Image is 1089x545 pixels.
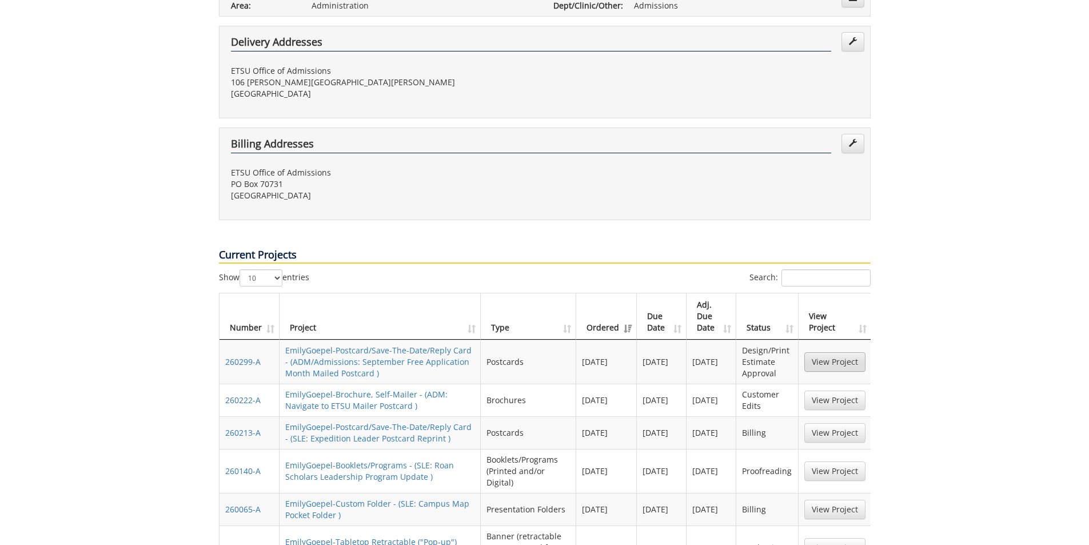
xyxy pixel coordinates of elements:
[231,77,536,88] p: 106 [PERSON_NAME][GEOGRAPHIC_DATA][PERSON_NAME]
[285,498,469,520] a: EmilyGoepel-Custom Folder - (SLE: Campus Map Pocket Folder )
[285,460,454,482] a: EmilyGoepel-Booklets/Programs - (SLE: Roan Scholars Leadership Program Update )
[736,493,798,526] td: Billing
[225,466,261,476] a: 260140-A
[231,178,536,190] p: PO Box 70731
[285,389,448,411] a: EmilyGoepel-Brochure, Self-Mailer - (ADM: Navigate to ETSU Mailer Postcard )
[841,134,864,153] a: Edit Addresses
[231,65,536,77] p: ETSU Office of Admissions
[736,449,798,493] td: Proofreading
[285,421,472,444] a: EmilyGoepel-Postcard/Save-The-Date/Reply Card - (SLE: Expedition Leader Postcard Reprint )
[637,384,687,416] td: [DATE]
[576,449,637,493] td: [DATE]
[219,269,309,287] label: Show entries
[799,293,871,340] th: View Project: activate to sort column ascending
[481,340,576,384] td: Postcards
[481,416,576,449] td: Postcards
[576,293,637,340] th: Ordered: activate to sort column ascending
[687,416,736,449] td: [DATE]
[687,493,736,526] td: [DATE]
[637,416,687,449] td: [DATE]
[481,293,576,340] th: Type: activate to sort column ascending
[481,493,576,526] td: Presentation Folders
[576,384,637,416] td: [DATE]
[781,269,871,287] input: Search:
[231,167,536,178] p: ETSU Office of Admissions
[687,384,736,416] td: [DATE]
[240,269,282,287] select: Showentries
[804,500,865,519] a: View Project
[804,352,865,372] a: View Project
[225,427,261,438] a: 260213-A
[225,395,261,405] a: 260222-A
[481,449,576,493] td: Booklets/Programs (Printed and/or Digital)
[231,88,536,100] p: [GEOGRAPHIC_DATA]
[231,37,831,51] h4: Delivery Addresses
[736,384,798,416] td: Customer Edits
[285,345,472,379] a: EmilyGoepel-Postcard/Save-The-Date/Reply Card - (ADM/Admissions: September Free Application Month...
[219,248,871,264] p: Current Projects
[220,293,280,340] th: Number: activate to sort column ascending
[749,269,871,287] label: Search:
[225,504,261,515] a: 260065-A
[231,190,536,201] p: [GEOGRAPHIC_DATA]
[687,449,736,493] td: [DATE]
[736,340,798,384] td: Design/Print Estimate Approval
[637,449,687,493] td: [DATE]
[225,356,261,367] a: 260299-A
[736,293,798,340] th: Status: activate to sort column ascending
[481,384,576,416] td: Brochures
[576,340,637,384] td: [DATE]
[231,138,831,153] h4: Billing Addresses
[804,423,865,443] a: View Project
[576,416,637,449] td: [DATE]
[637,293,687,340] th: Due Date: activate to sort column ascending
[637,340,687,384] td: [DATE]
[687,293,736,340] th: Adj. Due Date: activate to sort column ascending
[280,293,481,340] th: Project: activate to sort column ascending
[804,462,865,481] a: View Project
[637,493,687,526] td: [DATE]
[841,32,864,51] a: Edit Addresses
[576,493,637,526] td: [DATE]
[736,416,798,449] td: Billing
[804,391,865,410] a: View Project
[687,340,736,384] td: [DATE]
